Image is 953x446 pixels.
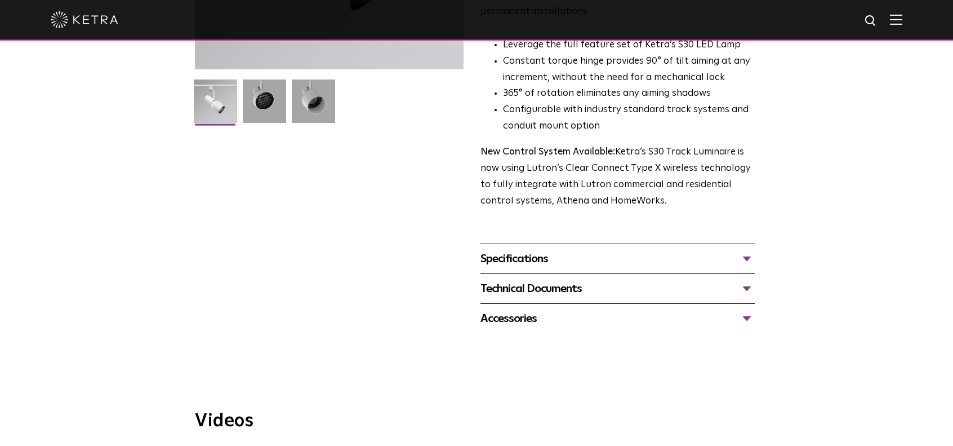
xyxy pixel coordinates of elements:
img: Hamburger%20Nav.svg [890,14,902,25]
li: Leverage the full feature set of Ketra’s S30 LED Lamp [503,37,755,54]
img: 9e3d97bd0cf938513d6e [292,80,335,131]
div: Accessories [480,310,755,328]
img: search icon [864,14,878,28]
li: Configurable with industry standard track systems and conduit mount option [503,102,755,135]
li: Constant torque hinge provides 90° of tilt aiming at any increment, without the need for a mechan... [503,54,755,86]
li: 365° of rotation eliminates any aiming shadows [503,86,755,102]
div: Technical Documents [480,280,755,298]
img: S30-Track-Luminaire-2021-Web-Square [194,80,237,131]
img: 3b1b0dc7630e9da69e6b [243,80,286,131]
h3: Videos [195,412,758,430]
img: ketra-logo-2019-white [51,11,118,28]
strong: New Control System Available: [480,147,615,157]
p: Ketra’s S30 Track Luminaire is now using Lutron’s Clear Connect Type X wireless technology to ful... [480,144,755,210]
div: Specifications [480,250,755,268]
